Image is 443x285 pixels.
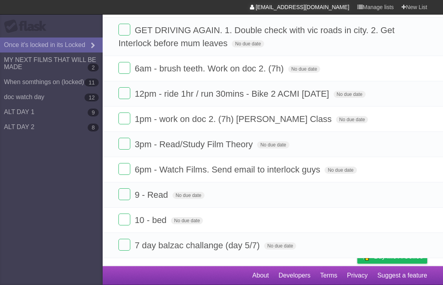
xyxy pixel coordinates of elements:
span: 9 - Read [135,190,170,200]
span: No due date [325,167,357,174]
label: Done [118,138,130,150]
div: Flask [4,19,51,34]
span: No due date [264,242,296,249]
span: No due date [334,91,366,98]
span: 10 - bed [135,215,169,225]
a: Privacy [347,268,368,283]
b: 9 [88,109,99,116]
label: Done [118,62,130,74]
a: Terms [320,268,338,283]
span: No due date [336,116,368,123]
b: 11 [84,79,99,86]
span: 3pm - Read/Study Film Theory [135,139,255,149]
label: Done [118,87,130,99]
label: Done [118,188,130,200]
label: Done [118,24,130,36]
span: 7 day balzac challange (day 5/7) [135,240,262,250]
span: Buy me a coffee [374,249,423,263]
b: 12 [84,94,99,101]
a: About [252,268,269,283]
b: 2 [88,64,99,71]
b: 8 [88,124,99,131]
span: 6pm - Watch Films. Send email to interlock guys [135,165,322,174]
label: Done [118,239,130,251]
span: No due date [257,141,289,148]
span: 6am - brush teeth. Work on doc 2. (7h) [135,64,285,73]
span: GET DRIVING AGAIN. 1. Double check with vic roads in city. 2. Get Interlock before mum leaves [118,25,394,48]
label: Done [118,163,130,175]
a: Suggest a feature [377,268,427,283]
span: No due date [288,66,320,73]
span: 12pm - ride 1hr / run 30mins - Bike 2 ACMI [DATE] [135,89,331,99]
label: Done [118,112,130,124]
span: No due date [232,40,264,47]
a: Developers [278,268,310,283]
span: No due date [171,217,203,224]
span: 1pm - work on doc 2. (7h) [PERSON_NAME] Class [135,114,334,124]
span: No due date [173,192,205,199]
label: Done [118,214,130,225]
